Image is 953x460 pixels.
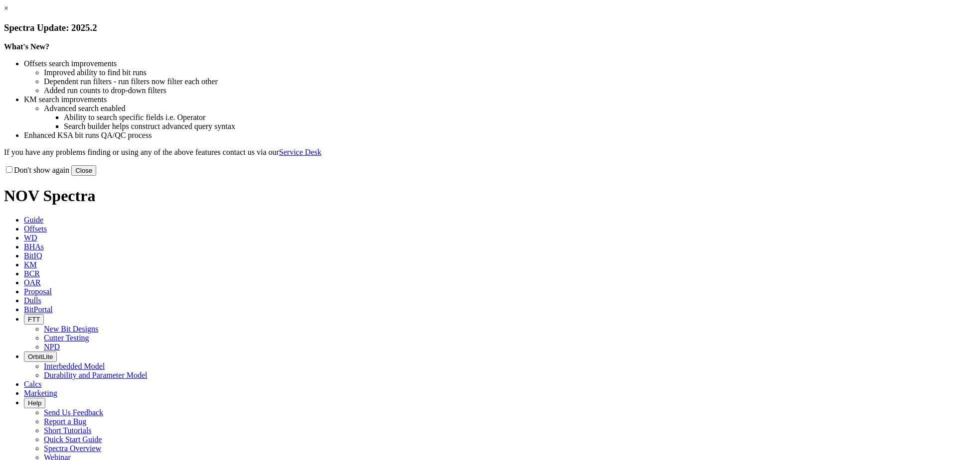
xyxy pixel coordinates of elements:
[64,122,949,131] li: Search builder helps construct advanced query syntax
[279,148,321,156] a: Service Desk
[71,165,96,176] button: Close
[24,95,949,104] li: KM search improvements
[44,325,98,333] a: New Bit Designs
[24,389,57,397] span: Marketing
[24,225,47,233] span: Offsets
[44,343,60,351] a: NPD
[4,22,949,33] h3: Spectra Update: 2025.2
[44,371,148,379] a: Durability and Parameter Model
[44,86,949,95] li: Added run counts to drop-down filters
[4,148,949,157] p: If you have any problems finding or using any of the above features contact us via our
[24,251,42,260] span: BitIQ
[28,399,41,407] span: Help
[44,417,86,426] a: Report a Bug
[24,305,53,314] span: BitPortal
[44,435,102,444] a: Quick Start Guide
[24,278,41,287] span: OAR
[44,68,949,77] li: Improved ability to find bit runs
[24,269,40,278] span: BCR
[28,353,53,360] span: OrbitLite
[44,408,103,417] a: Send Us Feedback
[24,380,42,388] span: Calcs
[4,166,69,174] label: Don't show again
[24,131,949,140] li: Enhanced KSA bit runs QA/QC process
[44,444,101,453] a: Spectra Overview
[24,233,37,242] span: WD
[4,187,949,205] h1: NOV Spectra
[24,296,41,305] span: Dulls
[44,104,949,113] li: Advanced search enabled
[44,77,949,86] li: Dependent run filters - run filters now filter each other
[24,260,37,269] span: KM
[4,4,8,12] a: ×
[6,166,12,173] input: Don't show again
[24,216,43,224] span: Guide
[24,287,52,296] span: Proposal
[4,42,49,51] strong: What's New?
[44,362,105,370] a: Interbedded Model
[64,113,949,122] li: Ability to search specific fields i.e. Operator
[44,334,89,342] a: Cutter Testing
[28,316,40,323] span: FTT
[24,242,44,251] span: BHAs
[24,59,949,68] li: Offsets search improvements
[44,426,92,435] a: Short Tutorials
